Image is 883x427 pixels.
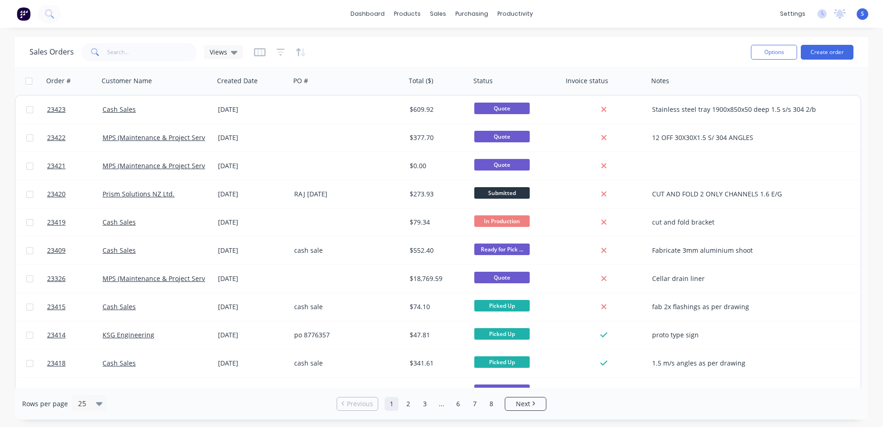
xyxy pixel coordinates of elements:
[652,387,821,396] div: 4x aluminium cylinders welded 250 diameter x 400 long
[47,387,66,396] span: 23417
[451,7,493,21] div: purchasing
[474,159,530,171] span: Quote
[103,302,136,311] a: Cash Sales
[410,387,464,396] div: $427.18
[47,189,66,199] span: 23420
[103,274,230,283] a: MPS (Maintenance & Project Services Ltd)
[410,330,464,340] div: $47.81
[401,397,415,411] a: Page 2
[410,189,464,199] div: $273.93
[566,76,608,85] div: Invoice status
[751,45,797,60] button: Options
[652,133,821,142] div: 12 OFF 30X30X1.5 S/ 304 ANGLES
[47,359,66,368] span: 23418
[425,7,451,21] div: sales
[474,300,530,311] span: Picked Up
[22,399,68,409] span: Rows per page
[410,359,464,368] div: $341.61
[47,321,103,349] a: 23414
[294,246,397,255] div: cash sale
[474,384,530,396] span: Quote
[410,274,464,283] div: $18,769.59
[47,105,66,114] span: 23423
[47,293,103,321] a: 23415
[47,96,103,123] a: 23423
[103,387,172,396] a: Global Plastics Limited
[652,330,821,340] div: proto type sign
[294,302,397,311] div: cash sale
[775,7,810,21] div: settings
[103,218,136,226] a: Cash Sales
[47,330,66,340] span: 23414
[218,246,287,255] div: [DATE]
[47,180,103,208] a: 23420
[47,237,103,264] a: 23409
[652,246,821,255] div: Fabricate 3mm aluminium shoot
[17,7,30,21] img: Factory
[474,103,530,114] span: Quote
[347,399,373,409] span: Previous
[337,399,378,409] a: Previous page
[218,330,287,340] div: [DATE]
[505,399,546,409] a: Next page
[103,133,230,142] a: MPS (Maintenance & Project Services Ltd)
[103,330,154,339] a: KSG Engineering
[333,397,550,411] ul: Pagination
[47,161,66,171] span: 23421
[210,47,227,57] span: Views
[103,189,175,198] a: Prism Solutions NZ Ltd.
[47,133,66,142] span: 23422
[418,397,432,411] a: Page 3
[474,356,530,368] span: Picked Up
[651,76,669,85] div: Notes
[652,105,821,114] div: Stainless steel tray 1900x850x50 deep 1.5 s/s 304 2/b
[47,265,103,293] a: 23326
[218,105,287,114] div: [DATE]
[652,218,821,227] div: cut and fold bracket
[47,246,66,255] span: 23409
[218,387,287,396] div: [DATE]
[217,76,258,85] div: Created Date
[103,246,136,255] a: Cash Sales
[410,105,464,114] div: $609.92
[103,105,136,114] a: Cash Sales
[218,359,287,368] div: [DATE]
[435,397,448,411] a: Jump forward
[451,397,465,411] a: Page 6
[410,133,464,142] div: $377.70
[652,302,821,311] div: fab 2x flashings as per drawing
[474,215,530,227] span: In Production
[409,76,433,85] div: Total ($)
[218,133,287,142] div: [DATE]
[493,7,538,21] div: productivity
[410,302,464,311] div: $74.10
[294,189,397,199] div: RAJ [DATE]
[47,218,66,227] span: 23419
[474,328,530,340] span: Picked Up
[468,397,482,411] a: Page 7
[410,218,464,227] div: $79.34
[410,246,464,255] div: $552.40
[346,7,389,21] a: dashboard
[47,208,103,236] a: 23419
[218,302,287,311] div: [DATE]
[107,43,197,61] input: Search...
[385,397,399,411] a: Page 1 is your current page
[47,349,103,377] a: 23418
[218,189,287,199] div: [DATE]
[294,359,397,368] div: cash sale
[474,272,530,283] span: Quote
[47,302,66,311] span: 23415
[218,274,287,283] div: [DATE]
[516,399,530,409] span: Next
[801,45,853,60] button: Create order
[474,131,530,142] span: Quote
[484,397,498,411] a: Page 8
[103,359,136,367] a: Cash Sales
[47,378,103,405] a: 23417
[474,244,530,255] span: Ready for Pick ...
[294,330,397,340] div: po 8776357
[293,76,308,85] div: PO #
[652,359,821,368] div: 1.5 m/s angles as per drawing
[103,161,230,170] a: MPS (Maintenance & Project Services Ltd)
